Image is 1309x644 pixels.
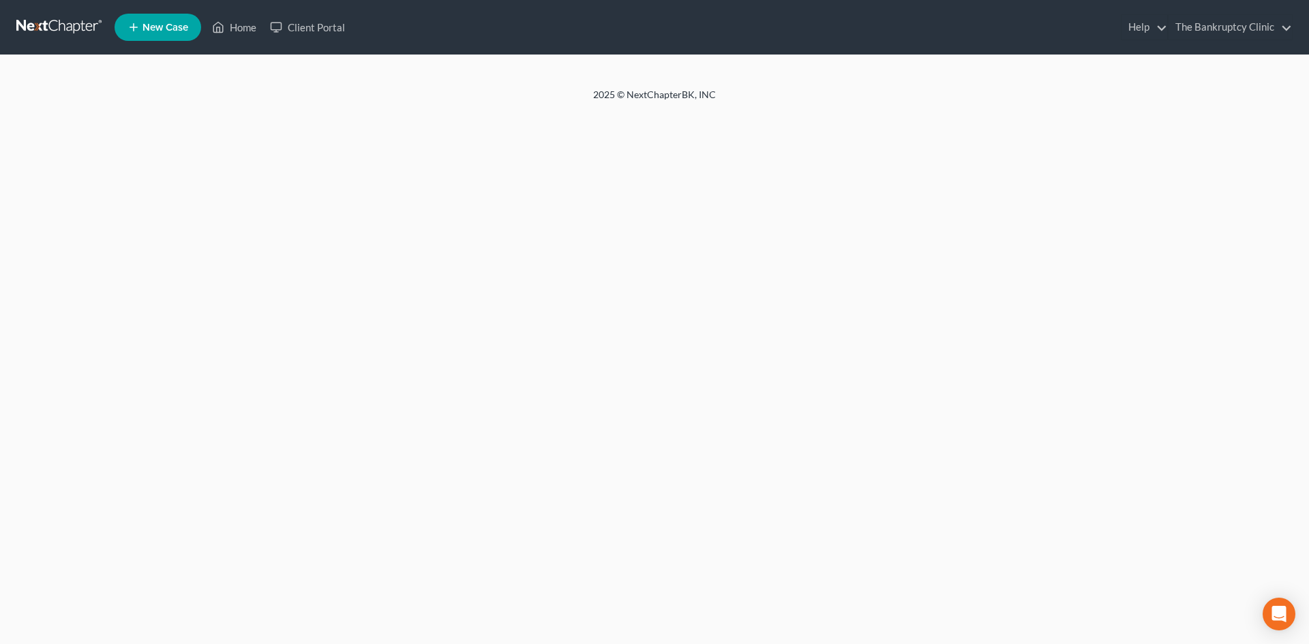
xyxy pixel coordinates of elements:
a: Help [1122,15,1167,40]
div: Open Intercom Messenger [1263,598,1295,630]
a: The Bankruptcy Clinic [1169,15,1292,40]
new-legal-case-button: New Case [115,14,201,41]
a: Client Portal [263,15,352,40]
a: Home [205,15,263,40]
div: 2025 © NextChapterBK, INC [266,88,1043,112]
